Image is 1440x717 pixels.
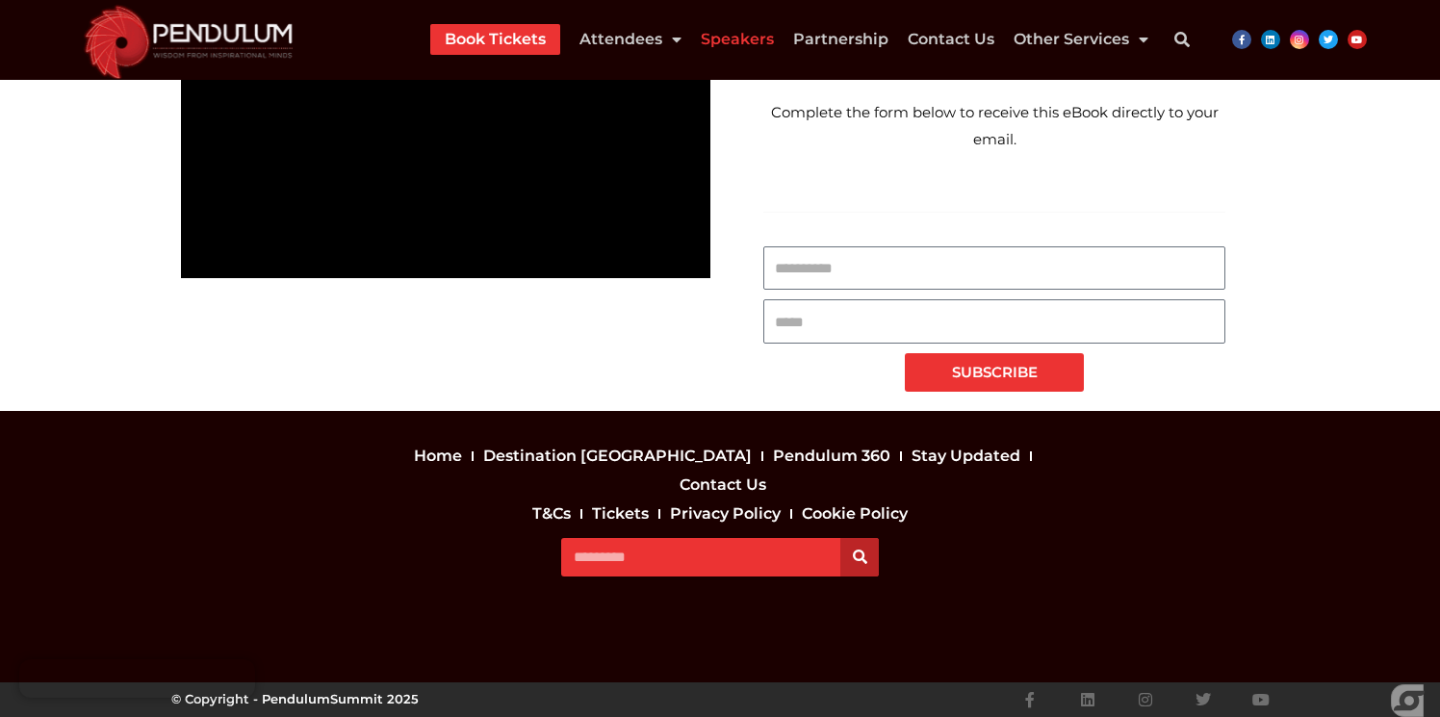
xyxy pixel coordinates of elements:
[527,499,576,528] a: T&Cs
[768,442,895,471] a: Pendulum 360
[445,24,546,55] a: Book Tickets
[391,442,1049,499] nav: Menu
[19,659,255,698] iframe: Brevo live chat
[793,24,888,55] a: Partnership
[797,499,913,528] a: Cookie Policy
[587,499,654,528] a: Tickets
[171,693,720,705] h2: © Copyright - PendulumSummit 2025
[430,24,1148,55] nav: Menu
[840,538,879,576] button: Search
[907,442,1025,471] a: Stay Updated
[409,442,467,471] a: Home
[1014,24,1148,55] a: Other Services
[1163,20,1201,59] div: Search
[952,365,1038,379] span: SUBSCRIBE
[665,499,785,528] a: Privacy Policy
[675,471,771,499] a: Contact Us
[391,499,1049,528] nav: Menu
[701,24,774,55] a: Speakers
[579,24,681,55] a: Attendees
[908,24,994,55] a: Contact Us
[905,353,1084,392] button: SUBSCRIBE
[763,99,1225,153] p: Complete the form below to receive this eBook directly to your email.
[478,442,757,471] a: Destination [GEOGRAPHIC_DATA]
